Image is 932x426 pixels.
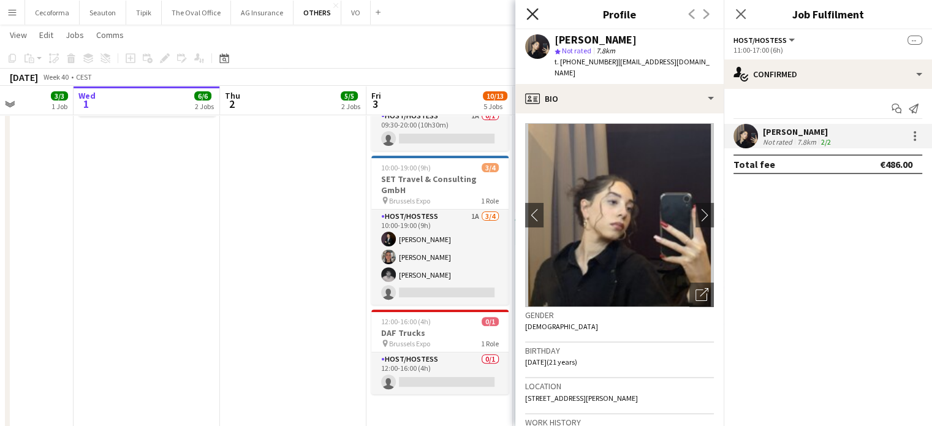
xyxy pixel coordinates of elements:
[555,57,710,77] span: | [EMAIL_ADDRESS][DOMAIN_NAME]
[5,27,32,43] a: View
[162,1,231,25] button: The Oval Office
[371,310,509,394] app-job-card: 12:00-16:00 (4h)0/1DAF Trucks Brussels Expo1 RoleHost/Hostess0/112:00-16:00 (4h)
[51,102,67,111] div: 1 Job
[525,123,714,307] img: Crew avatar or photo
[61,27,89,43] a: Jobs
[763,126,833,137] div: [PERSON_NAME]
[341,1,371,25] button: VO
[381,163,431,172] span: 10:00-19:00 (9h)
[733,158,775,170] div: Total fee
[225,90,240,101] span: Thu
[795,137,819,146] div: 7.8km
[555,34,637,45] div: [PERSON_NAME]
[25,1,80,25] button: Cecoforma
[40,72,71,82] span: Week 40
[223,97,240,111] span: 2
[194,91,211,101] span: 6/6
[78,90,96,101] span: Wed
[907,36,922,45] span: --
[733,45,922,55] div: 11:00-17:00 (6h)
[525,357,577,367] span: [DATE] (21 years)
[91,27,129,43] a: Comms
[371,90,381,101] span: Fri
[371,210,509,305] app-card-role: Host/Hostess1A3/410:00-19:00 (9h)[PERSON_NAME][PERSON_NAME][PERSON_NAME]
[562,46,591,55] span: Not rated
[525,345,714,356] h3: Birthday
[231,1,294,25] button: AG Insurance
[66,29,84,40] span: Jobs
[689,283,714,307] div: Open photos pop-in
[724,6,932,22] h3: Job Fulfilment
[483,91,507,101] span: 10/13
[525,394,638,403] span: [STREET_ADDRESS][PERSON_NAME]
[10,71,38,83] div: [DATE]
[195,102,214,111] div: 2 Jobs
[371,327,509,338] h3: DAF Trucks
[389,196,430,205] span: Brussels Expo
[341,102,360,111] div: 2 Jobs
[371,173,509,196] h3: SET Travel & Consulting GmbH
[482,317,499,326] span: 0/1
[481,339,499,348] span: 1 Role
[371,109,509,151] app-card-role: Host/Hostess1A0/109:30-20:00 (10h30m)
[80,1,126,25] button: Seauton
[76,72,92,82] div: CEST
[389,339,430,348] span: Brussels Expo
[821,137,831,146] app-skills-label: 2/2
[525,381,714,392] h3: Location
[525,310,714,321] h3: Gender
[481,196,499,205] span: 1 Role
[594,46,618,55] span: 7.8km
[34,27,58,43] a: Edit
[482,163,499,172] span: 3/4
[515,84,724,113] div: Bio
[10,29,27,40] span: View
[733,36,787,45] span: Host/Hostess
[294,1,341,25] button: OTHERS
[96,29,124,40] span: Comms
[39,29,53,40] span: Edit
[515,6,724,22] h3: Profile
[371,352,509,394] app-card-role: Host/Hostess0/112:00-16:00 (4h)
[371,156,509,305] app-job-card: 10:00-19:00 (9h)3/4SET Travel & Consulting GmbH Brussels Expo1 RoleHost/Hostess1A3/410:00-19:00 (...
[77,97,96,111] span: 1
[51,91,68,101] span: 3/3
[341,91,358,101] span: 5/5
[880,158,912,170] div: €486.00
[381,317,431,326] span: 12:00-16:00 (4h)
[724,59,932,89] div: Confirmed
[126,1,162,25] button: Tipik
[525,322,598,331] span: [DEMOGRAPHIC_DATA]
[733,36,797,45] button: Host/Hostess
[483,102,507,111] div: 5 Jobs
[555,57,618,66] span: t. [PHONE_NUMBER]
[369,97,381,111] span: 3
[763,137,795,146] div: Not rated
